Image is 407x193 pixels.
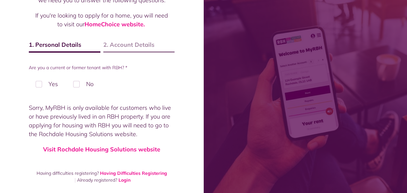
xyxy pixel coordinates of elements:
[85,20,145,28] a: HomeChoice website.
[29,64,175,71] label: Are you a current or former tenant with RBH? *
[43,146,160,153] a: Visit Rochdale Housing Solutions website
[29,40,100,53] span: 1. Personal Details
[37,170,99,176] span: Having difficulties registering?
[119,177,130,183] a: Login
[29,103,175,138] p: Sorry, MyRBH is only available for customers who live or have previously lived in an RBH property...
[66,74,100,94] label: No
[29,74,65,94] label: Yes
[100,170,167,176] a: Having Difficulties Registering
[77,177,117,183] span: Already registered?
[35,11,168,29] p: If you're looking to apply for a home, you will need to visit our
[103,40,175,53] span: 2. Account Details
